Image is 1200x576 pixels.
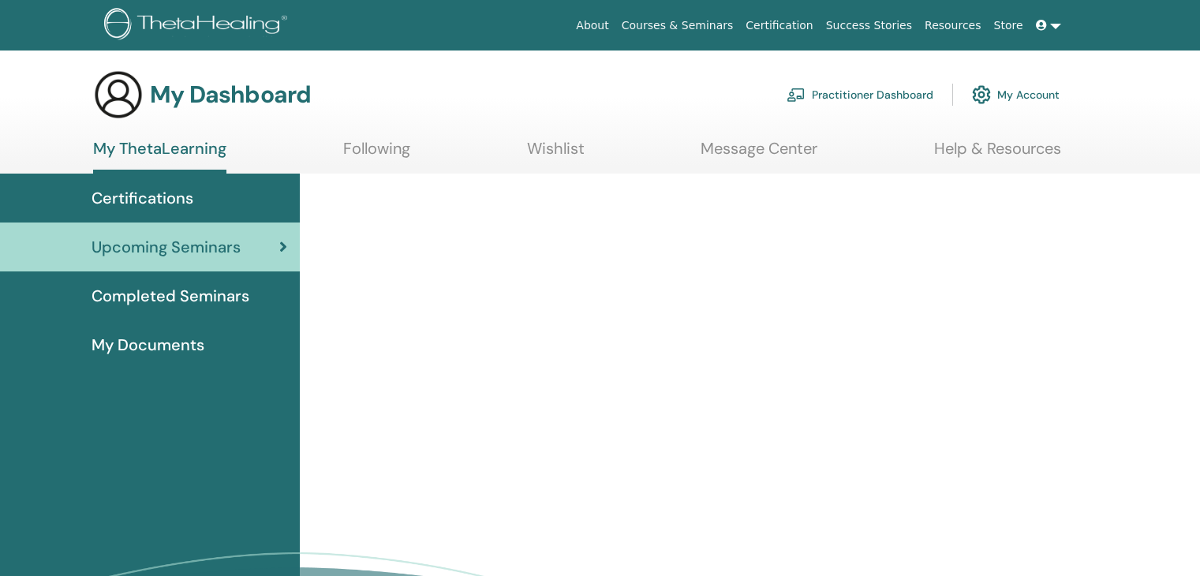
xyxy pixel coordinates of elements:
img: logo.png [104,8,293,43]
img: generic-user-icon.jpg [93,69,144,120]
a: Help & Resources [934,139,1061,170]
span: Completed Seminars [92,284,249,308]
a: Following [343,139,410,170]
a: Courses & Seminars [615,11,740,40]
a: Resources [918,11,988,40]
h3: My Dashboard [150,80,311,109]
a: My ThetaLearning [93,139,226,174]
a: Certification [739,11,819,40]
img: chalkboard-teacher.svg [787,88,806,102]
a: Message Center [701,139,817,170]
a: Wishlist [527,139,585,170]
img: cog.svg [972,81,991,108]
a: Store [988,11,1030,40]
a: Success Stories [820,11,918,40]
a: Practitioner Dashboard [787,77,933,112]
span: Certifications [92,186,193,210]
a: My Account [972,77,1060,112]
span: Upcoming Seminars [92,235,241,259]
span: My Documents [92,333,204,357]
a: About [570,11,615,40]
